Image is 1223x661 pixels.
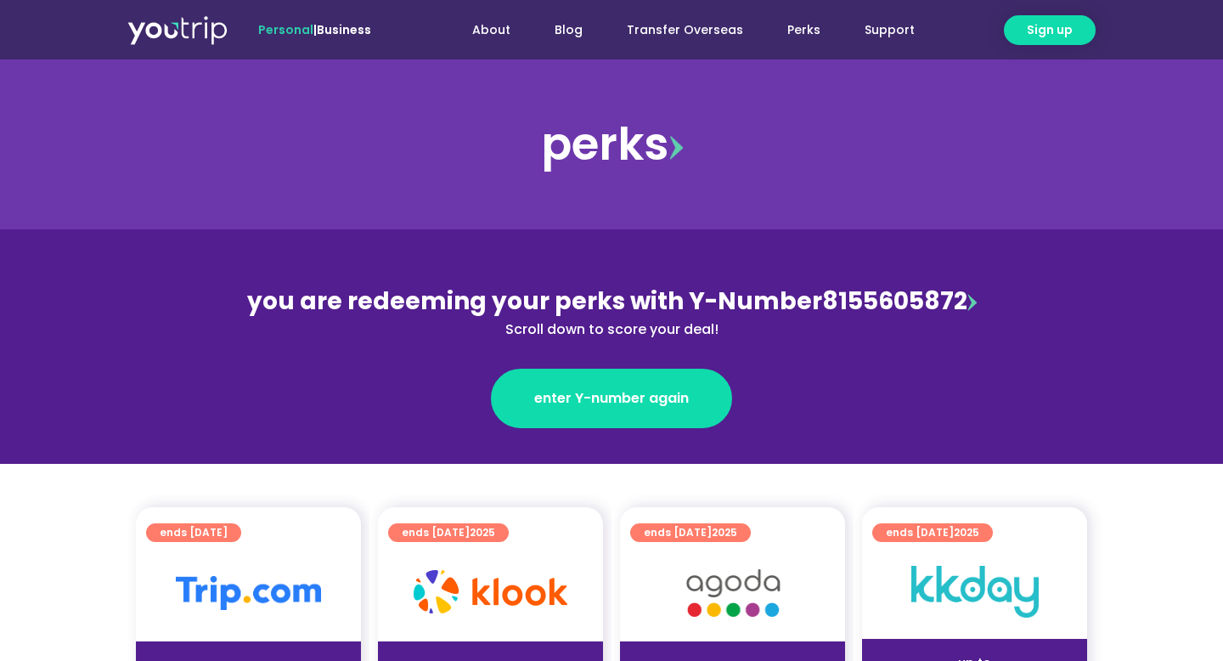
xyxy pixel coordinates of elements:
[450,14,533,46] a: About
[491,369,732,428] a: enter Y-number again
[243,284,980,340] div: 8155605872
[644,523,737,542] span: ends [DATE]
[1004,15,1096,45] a: Sign up
[258,21,371,38] span: |
[160,523,228,542] span: ends [DATE]
[402,523,495,542] span: ends [DATE]
[417,14,937,46] nav: Menu
[886,523,979,542] span: ends [DATE]
[243,319,980,340] div: Scroll down to score your deal!
[388,523,509,542] a: ends [DATE]2025
[872,523,993,542] a: ends [DATE]2025
[470,525,495,540] span: 2025
[605,14,765,46] a: Transfer Overseas
[843,14,937,46] a: Support
[533,14,605,46] a: Blog
[247,285,822,318] span: you are redeeming your perks with Y-Number
[1027,21,1073,39] span: Sign up
[765,14,843,46] a: Perks
[146,523,241,542] a: ends [DATE]
[317,21,371,38] a: Business
[954,525,979,540] span: 2025
[534,388,689,409] span: enter Y-number again
[630,523,751,542] a: ends [DATE]2025
[712,525,737,540] span: 2025
[258,21,313,38] span: Personal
